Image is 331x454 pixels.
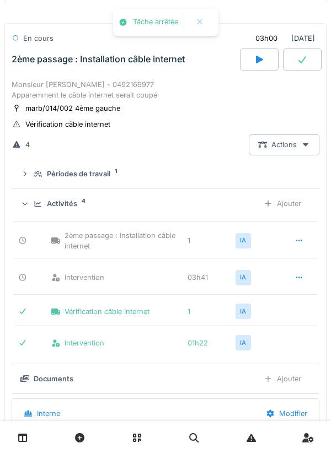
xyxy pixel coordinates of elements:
[188,272,232,283] div: 03h41
[16,193,315,214] summary: Activités4Ajouter
[133,18,178,27] div: Tâche arrêtée
[25,103,120,113] div: marb/014/002 4ème gauche
[188,235,232,246] div: 1
[16,369,315,389] summary: DocumentsAjouter
[34,374,73,384] div: Documents
[254,193,311,214] div: Ajouter
[249,134,319,155] div: Actions
[25,139,30,150] div: 4
[47,198,77,209] div: Activités
[51,338,184,348] div: Intervention
[236,304,251,319] div: IA
[254,369,311,389] div: Ajouter
[51,306,184,317] div: Vérification câble internet
[257,403,317,424] div: Modifier
[47,169,110,179] div: Périodes de travail
[236,233,251,248] div: IA
[51,272,184,283] div: Intervention
[23,33,54,44] div: En cours
[188,338,232,348] div: 01h22
[236,335,251,350] div: IA
[255,33,277,44] div: 03h00
[37,408,60,419] div: Interne
[236,270,251,285] div: IA
[12,79,319,100] div: Monsieur [PERSON_NAME] - 0492169977 Apparemment le câble internet serait coupé
[51,230,184,251] div: 2ème passage : Installation câble internet
[246,28,319,48] div: [DATE]
[12,54,185,64] div: 2ème passage : Installation câble internet
[188,306,232,317] div: 1
[25,119,110,129] div: Vérification câble internet
[16,164,315,185] summary: Périodes de travail1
